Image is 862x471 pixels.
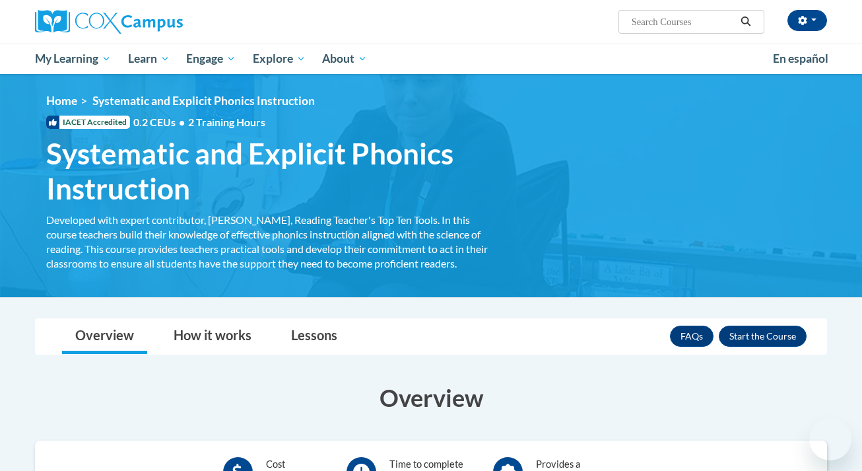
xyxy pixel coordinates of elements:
[630,14,736,30] input: Search Courses
[62,319,147,354] a: Overview
[314,44,376,74] a: About
[179,116,185,128] span: •
[46,94,77,108] a: Home
[128,51,170,67] span: Learn
[160,319,265,354] a: How it works
[119,44,178,74] a: Learn
[719,326,807,347] button: Enroll
[736,14,756,30] button: Search
[178,44,244,74] a: Engage
[46,116,130,129] span: IACET Accredited
[764,45,837,73] a: En español
[670,326,713,347] a: FAQs
[133,115,265,129] span: 0.2 CEUs
[35,10,183,34] img: Cox Campus
[186,51,236,67] span: Engage
[809,418,851,460] iframe: Button to launch messaging window
[253,51,306,67] span: Explore
[46,136,502,206] span: Systematic and Explicit Phonics Instruction
[35,381,827,414] h3: Overview
[46,213,502,271] div: Developed with expert contributor, [PERSON_NAME], Reading Teacher's Top Ten Tools. In this course...
[26,44,119,74] a: My Learning
[15,44,847,74] div: Main menu
[773,52,828,65] span: En español
[92,94,315,108] span: Systematic and Explicit Phonics Instruction
[188,116,265,128] span: 2 Training Hours
[244,44,314,74] a: Explore
[278,319,350,354] a: Lessons
[35,51,111,67] span: My Learning
[35,10,286,34] a: Cox Campus
[322,51,367,67] span: About
[787,10,827,31] button: Account Settings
